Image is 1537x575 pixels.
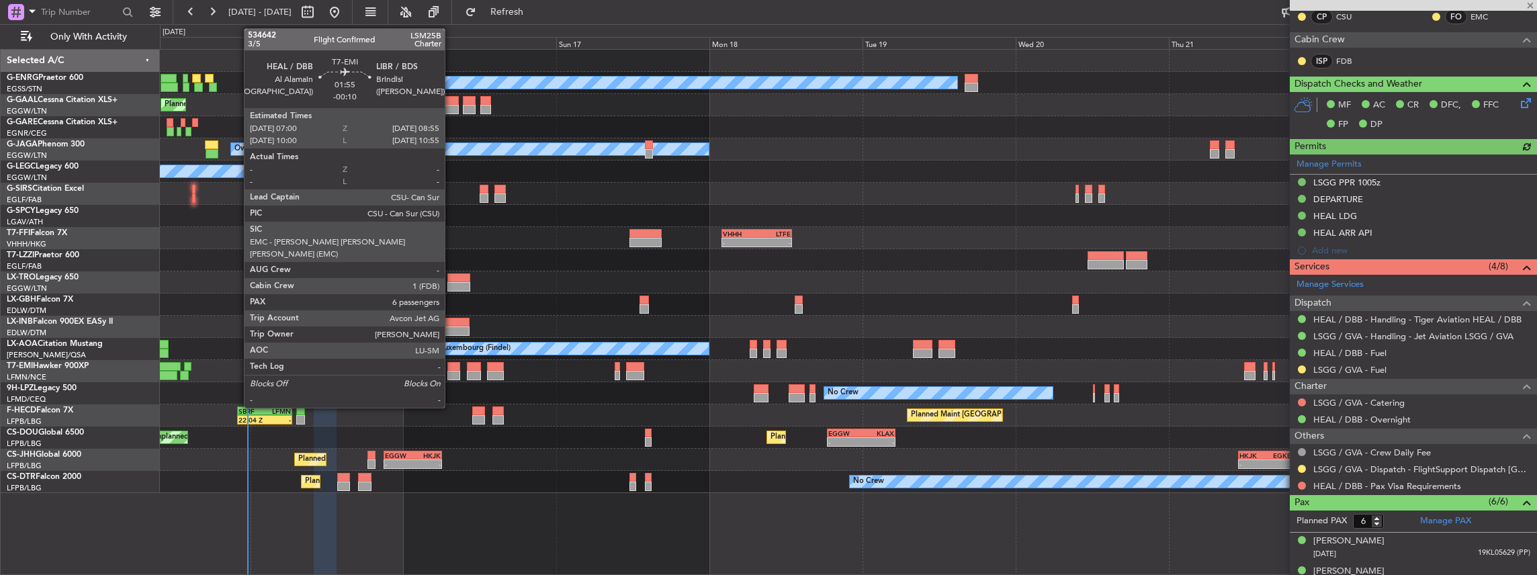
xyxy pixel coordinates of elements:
[7,163,36,171] span: G-LEGC
[1336,55,1366,67] a: FDB
[7,306,46,316] a: EDLW/DTM
[7,296,36,304] span: LX-GBH
[1420,515,1471,528] a: Manage PAX
[1294,379,1327,394] span: Charter
[7,394,46,404] a: LFMD/CEQ
[556,37,709,49] div: Sun 17
[7,429,84,437] a: CS-DOUGlobal 6500
[7,128,47,138] a: EGNR/CEG
[1169,37,1322,49] div: Thu 21
[1266,460,1292,468] div: -
[234,139,257,159] div: Owner
[709,37,863,49] div: Mon 18
[828,438,861,446] div: -
[7,439,42,449] a: LFPB/LBG
[1441,99,1461,112] span: DFC,
[1294,32,1345,48] span: Cabin Crew
[298,449,510,470] div: Planned Maint [GEOGRAPHIC_DATA] ([GEOGRAPHIC_DATA])
[238,407,265,415] div: SBRF
[1311,54,1333,69] div: ISP
[265,407,291,415] div: LFMN
[1470,11,1501,23] a: EMC
[1313,330,1513,342] a: LSGG / GVA - Handling - Jet Aviation LSGG / GVA
[7,340,103,348] a: LX-AOACitation Mustang
[1373,99,1385,112] span: AC
[7,318,33,326] span: LX-INB
[7,173,47,183] a: EGGW/LTN
[7,150,47,161] a: EGGW/LTN
[385,451,412,459] div: EGGW
[7,239,46,249] a: VHHH/HKG
[1297,278,1364,292] a: Manage Services
[1266,451,1292,459] div: EGKB
[7,416,42,427] a: LFPB/LBG
[404,37,557,49] div: Sat 16
[771,427,982,447] div: Planned Maint [GEOGRAPHIC_DATA] ([GEOGRAPHIC_DATA])
[7,372,46,382] a: LFMN/NCE
[7,74,83,82] a: G-ENRGPraetor 600
[15,26,146,48] button: Only With Activity
[7,96,118,104] a: G-GAALCessna Citation XLS+
[7,217,43,227] a: LGAV/ATH
[7,340,38,348] span: LX-AOA
[7,283,47,294] a: EGGW/LTN
[1239,460,1266,468] div: -
[1489,259,1508,273] span: (4/8)
[265,416,291,424] div: -
[7,195,42,205] a: EGLF/FAB
[1338,99,1351,112] span: MF
[7,207,79,215] a: G-SPCYLegacy 650
[7,362,89,370] a: T7-EMIHawker 900XP
[1407,99,1419,112] span: CR
[1294,77,1422,92] span: Dispatch Checks and Weather
[7,350,86,360] a: [PERSON_NAME]/QSA
[7,318,113,326] a: LX-INBFalcon 900EX EASy II
[7,273,36,281] span: LX-TRO
[7,251,34,259] span: T7-LZZI
[7,362,33,370] span: T7-EMI
[7,483,42,493] a: LFPB/LBG
[7,451,81,459] a: CS-JHHGlobal 6000
[7,140,38,148] span: G-JAGA
[7,473,36,481] span: CS-DTR
[1311,9,1333,24] div: CP
[723,230,756,238] div: VHHH
[7,140,85,148] a: G-JAGAPhenom 300
[7,461,42,471] a: LFPB/LBG
[7,118,118,126] a: G-GARECessna Citation XLS+
[7,185,84,193] a: G-SIRSCitation Excel
[238,416,265,424] div: 22:04 Z
[7,106,47,116] a: EGGW/LTN
[97,37,251,49] div: Thu 14
[7,429,38,437] span: CS-DOU
[1313,480,1461,492] a: HEAL / DBB - Pax Visa Requirements
[1483,99,1499,112] span: FFC
[163,27,185,38] div: [DATE]
[479,7,535,17] span: Refresh
[1478,547,1530,559] span: 19KL05629 (PP)
[1297,515,1347,528] label: Planned PAX
[35,32,142,42] span: Only With Activity
[1336,11,1366,23] a: CSU
[7,229,67,237] a: T7-FFIFalcon 7X
[863,37,1016,49] div: Tue 19
[853,472,884,492] div: No Crew
[7,163,79,171] a: G-LEGCLegacy 600
[828,429,861,437] div: EGGW
[7,406,73,414] a: F-HECDFalcon 7X
[1489,494,1508,508] span: (6/6)
[7,118,38,126] span: G-GARE
[1338,118,1348,132] span: FP
[7,273,79,281] a: LX-TROLegacy 650
[369,383,400,403] div: No Crew
[1313,463,1530,475] a: LSGG / GVA - Dispatch - FlightSupport Dispatch [GEOGRAPHIC_DATA]
[1294,495,1309,511] span: Pax
[7,328,46,338] a: EDLW/DTM
[7,185,32,193] span: G-SIRS
[1016,37,1169,49] div: Wed 20
[407,339,511,359] div: No Crew Luxembourg (Findel)
[7,84,42,94] a: EGSS/STN
[757,230,791,238] div: LTFE
[1313,549,1336,559] span: [DATE]
[1445,9,1467,24] div: FO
